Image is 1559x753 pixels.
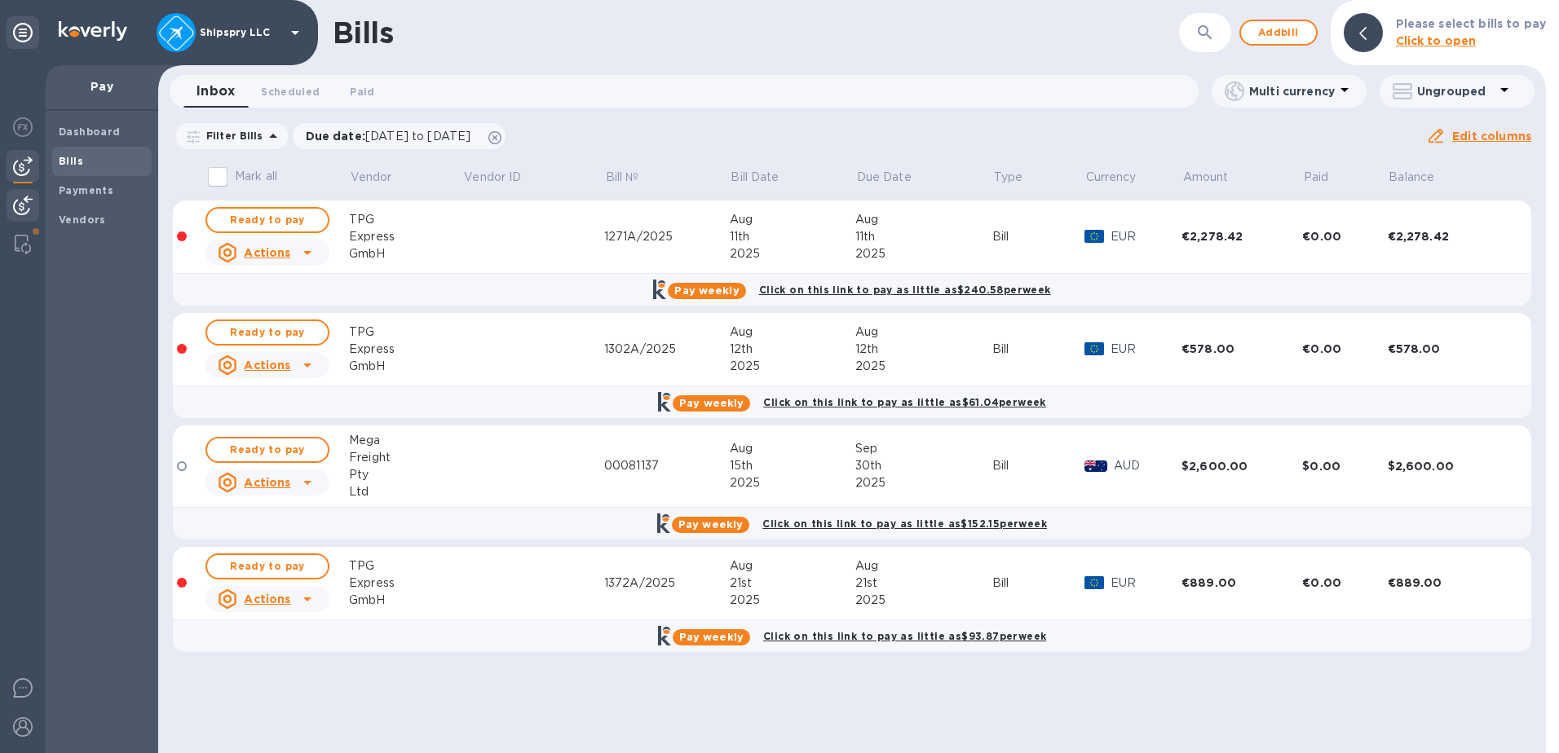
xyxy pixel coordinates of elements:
div: 2025 [855,358,992,375]
div: Pty [349,466,463,483]
div: Sep [855,440,992,457]
p: Due date : [306,128,479,144]
p: Vendor ID [464,169,521,186]
div: $2,600.00 [1181,458,1302,474]
div: Aug [730,557,855,575]
span: Amount [1183,169,1250,186]
button: Ready to pay [205,553,329,579]
p: Pay [59,78,145,95]
img: AUD [1084,460,1107,472]
div: Unpin categories [7,16,39,49]
b: Click on this link to pay as little as $61.04 per week [763,396,1045,408]
div: GmbH [349,245,463,262]
p: Mark all [235,168,277,185]
div: Due date:[DATE] to [DATE] [293,123,506,149]
div: Ltd [349,483,463,500]
span: Vendor ID [464,169,542,186]
span: Type [994,169,1044,186]
span: Scheduled [261,83,320,100]
span: [DATE] to [DATE] [365,130,470,143]
div: Mega [349,432,463,449]
div: Bill [992,457,1084,474]
div: Express [349,575,463,592]
div: Bill [992,228,1084,245]
div: Aug [855,324,992,341]
span: Ready to pay [220,440,315,460]
div: $2,600.00 [1388,458,1509,474]
span: Paid [1304,169,1350,186]
div: €889.00 [1388,575,1509,591]
p: Vendor [351,169,392,186]
span: Ready to pay [220,323,315,342]
img: Foreign exchange [13,117,33,137]
div: €0.00 [1302,228,1387,244]
span: Inbox [197,80,235,103]
p: Type [994,169,1023,186]
div: Aug [855,211,992,228]
b: Click to open [1396,34,1477,47]
b: Click on this link to pay as little as $93.87 per week [763,630,1046,642]
div: Aug [730,211,855,228]
div: 2025 [855,474,992,491]
div: 1271A/2025 [604,228,730,245]
div: 11th [855,228,992,245]
div: €0.00 [1302,575,1387,591]
b: Pay weekly [674,284,739,297]
div: 1302A/2025 [604,341,730,358]
button: Ready to pay [205,207,329,233]
div: 1372A/2025 [604,575,730,592]
p: Ungrouped [1417,83,1495,99]
div: TPG [349,557,463,575]
div: TPG [349,324,463,341]
p: Amount [1183,169,1229,186]
b: Dashboard [59,125,121,138]
p: Bill Date [731,169,779,186]
div: €2,278.42 [1181,228,1302,244]
p: EUR [1111,228,1181,245]
div: GmbH [349,358,463,375]
p: Shipspry LLC [200,27,281,38]
u: Actions [244,246,290,259]
span: Ready to pay [220,210,315,230]
span: Balance [1389,169,1455,186]
div: Aug [855,557,992,575]
p: EUR [1111,341,1181,358]
u: Actions [244,476,290,489]
div: Freight [349,449,463,466]
p: Multi currency [1249,83,1335,99]
b: Vendors [59,214,106,226]
span: Add bill [1254,23,1303,42]
span: Bill № [606,169,660,186]
span: Due Date [857,169,933,186]
div: GmbH [349,592,463,609]
div: Bill [992,575,1084,592]
p: EUR [1111,575,1181,592]
div: Express [349,341,463,358]
div: 2025 [730,358,855,375]
span: Vendor [351,169,413,186]
u: Actions [244,359,290,372]
div: Bill [992,341,1084,358]
div: €2,278.42 [1388,228,1509,244]
div: 2025 [855,245,992,262]
p: Paid [1304,169,1329,186]
div: €578.00 [1388,341,1509,357]
div: 12th [855,341,992,358]
b: Click on this link to pay as little as $152.15 per week [762,517,1047,530]
span: Bill Date [731,169,800,186]
b: Pay weekly [679,397,744,409]
div: €578.00 [1181,341,1302,357]
b: Pay weekly [678,518,743,531]
div: 2025 [730,592,855,609]
div: Express [349,228,463,245]
div: €889.00 [1181,575,1302,591]
button: Ready to pay [205,319,329,346]
b: Bills [59,155,83,167]
b: Click on this link to pay as little as $240.58 per week [759,284,1051,296]
div: 21st [855,575,992,592]
p: Balance [1389,169,1434,186]
p: Currency [1086,169,1137,186]
button: Addbill [1239,20,1318,46]
div: 11th [730,228,855,245]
